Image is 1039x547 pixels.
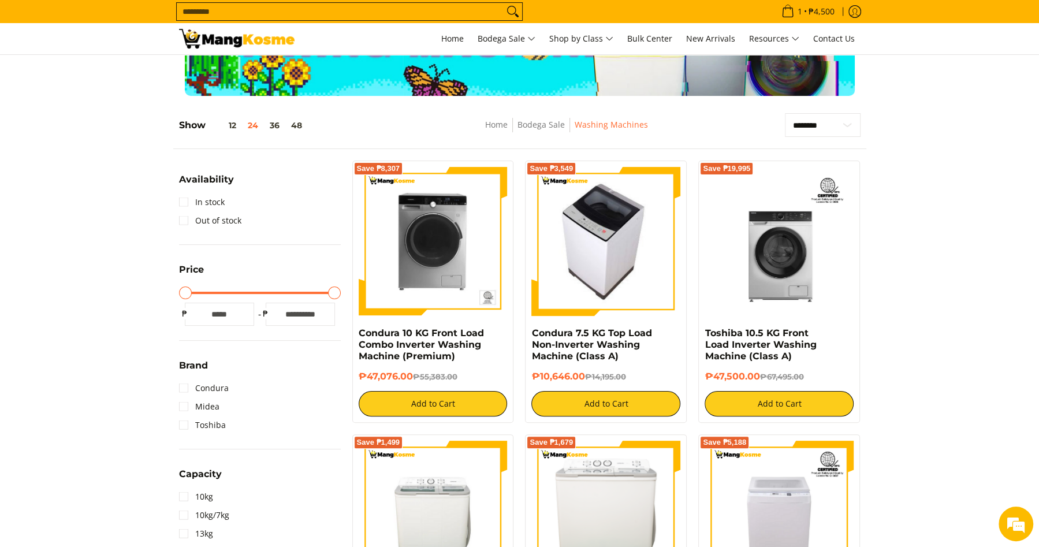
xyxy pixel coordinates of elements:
span: Save ₱19,995 [703,165,750,172]
a: Home [435,23,470,54]
a: 10kg/7kg [179,506,229,524]
span: We're online! [67,146,159,262]
a: Washing Machines [575,119,648,130]
span: Availability [179,175,234,184]
span: Contact Us [813,33,855,44]
img: Washing Machines l Mang Kosme: Home Appliances Warehouse Sale Partner [179,29,295,49]
textarea: Type your message and hit 'Enter' [6,315,220,356]
span: Shop by Class [549,32,613,46]
span: • [778,5,838,18]
h6: ₱47,076.00 [359,371,508,382]
del: ₱55,383.00 [413,372,457,381]
a: In stock [179,193,225,211]
span: ₱ [260,308,271,319]
a: New Arrivals [680,23,741,54]
a: Contact Us [807,23,861,54]
span: Save ₱3,549 [530,165,573,172]
a: 13kg [179,524,213,543]
span: Save ₱8,307 [357,165,400,172]
a: Condura [179,379,229,397]
nav: Main Menu [306,23,861,54]
a: Condura 7.5 KG Top Load Non-Inverter Washing Machine (Class A) [531,328,651,362]
span: Brand [179,361,208,370]
span: Bulk Center [627,33,672,44]
button: 24 [242,121,264,130]
button: 36 [264,121,285,130]
img: Toshiba 10.5 KG Front Load Inverter Washing Machine (Class A) [705,167,854,316]
img: Condura 10 KG Front Load Combo Inverter Washing Machine (Premium) [359,167,508,316]
a: Bulk Center [621,23,678,54]
summary: Open [179,361,208,379]
h6: ₱47,500.00 [705,371,854,382]
button: 12 [206,121,242,130]
span: Price [179,265,204,274]
button: Add to Cart [359,391,508,416]
span: ₱4,500 [807,8,836,16]
del: ₱67,495.00 [759,372,803,381]
summary: Open [179,175,234,193]
summary: Open [179,265,204,283]
span: Capacity [179,470,222,479]
a: Condura 10 KG Front Load Combo Inverter Washing Machine (Premium) [359,328,484,362]
span: ₱ [179,308,191,319]
div: Chat with us now [60,65,194,80]
div: Minimize live chat window [189,6,217,34]
a: Toshiba 10.5 KG Front Load Inverter Washing Machine (Class A) [705,328,816,362]
button: Add to Cart [531,391,680,416]
button: Search [504,3,522,20]
img: Condura 7.5 KG Top Load Non-Inverter Washing Machine (Class A) - 0 [540,167,672,316]
span: Home [441,33,464,44]
span: Save ₱1,679 [530,439,573,446]
a: Resources [743,23,805,54]
a: Home [485,119,508,130]
button: 48 [285,121,308,130]
span: Save ₱1,499 [357,439,400,446]
a: Out of stock [179,211,241,230]
nav: Breadcrumbs [404,118,729,144]
span: Save ₱5,188 [703,439,746,446]
a: Toshiba [179,416,226,434]
span: 1 [796,8,804,16]
button: Add to Cart [705,391,854,416]
del: ₱14,195.00 [584,372,625,381]
a: 10kg [179,488,213,506]
span: New Arrivals [686,33,735,44]
span: Resources [749,32,799,46]
a: Midea [179,397,219,416]
a: Bodega Sale [517,119,565,130]
h5: Show [179,120,308,131]
a: Shop by Class [543,23,619,54]
summary: Open [179,470,222,488]
span: Bodega Sale [478,32,535,46]
h6: ₱10,646.00 [531,371,680,382]
a: Bodega Sale [472,23,541,54]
